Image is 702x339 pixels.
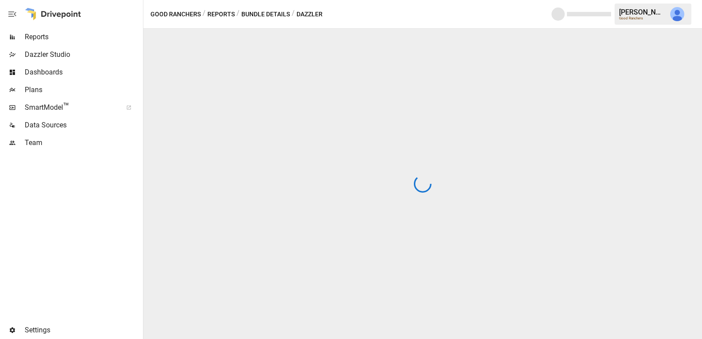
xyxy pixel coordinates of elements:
[25,49,141,60] span: Dazzler Studio
[619,8,665,16] div: [PERSON_NAME]
[25,138,141,148] span: Team
[25,85,141,95] span: Plans
[207,9,235,20] button: Reports
[670,7,684,21] img: Julie Wilton
[203,9,206,20] div: /
[63,101,69,112] span: ™
[25,67,141,78] span: Dashboards
[25,102,116,113] span: SmartModel
[150,9,201,20] button: Good Ranchers
[25,325,141,335] span: Settings
[241,9,290,20] button: Bundle Details
[25,120,141,130] span: Data Sources
[619,16,665,20] div: Good Ranchers
[237,9,240,20] div: /
[665,2,690,26] button: Julie Wilton
[292,9,295,20] div: /
[25,32,141,42] span: Reports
